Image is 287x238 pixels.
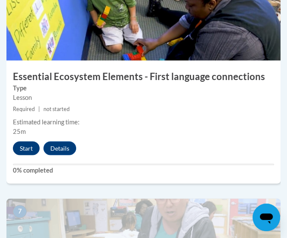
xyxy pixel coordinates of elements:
span: 7 [13,205,27,218]
span: 25m [13,127,26,135]
label: 0% completed [13,165,274,175]
span: | [38,105,40,112]
h3: Essential Ecosystem Elements - First language connections [6,70,281,83]
span: not started [43,105,70,112]
div: Lesson [13,93,274,102]
label: Type [13,83,274,93]
button: Start [13,141,40,155]
iframe: Button to launch messaging window [253,204,280,231]
button: Details [43,141,76,155]
span: Required [13,105,35,112]
div: Estimated learning time: [13,117,274,127]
